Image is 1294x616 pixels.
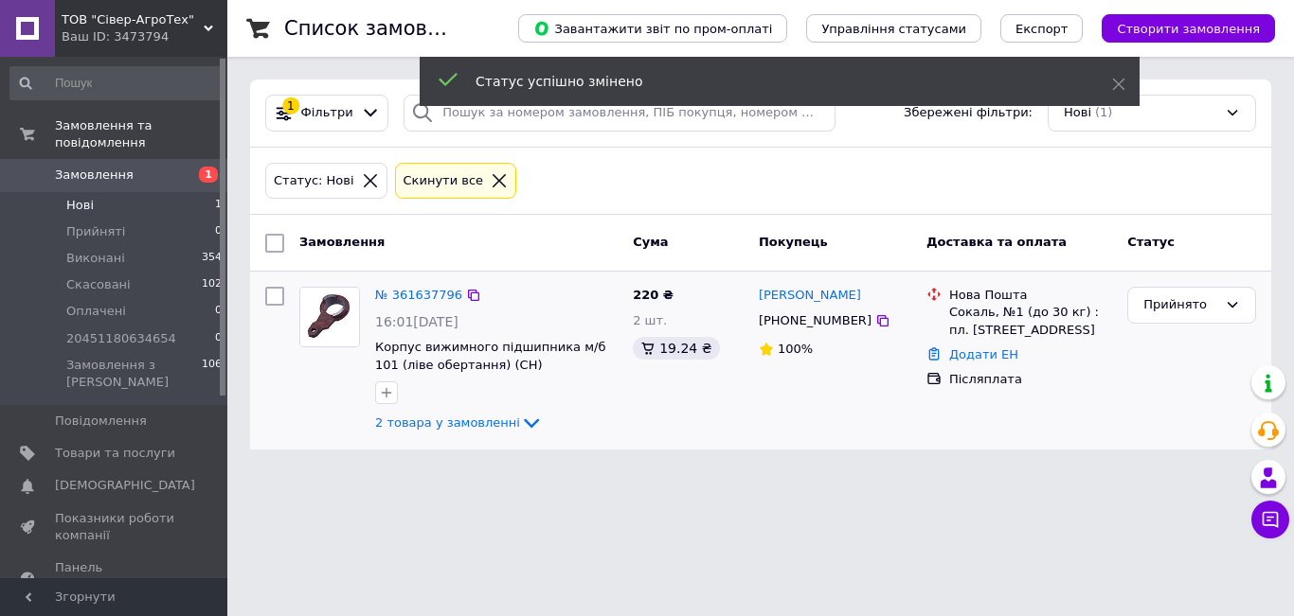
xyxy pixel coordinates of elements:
[1102,14,1275,43] button: Створити замовлення
[518,14,787,43] button: Завантажити звіт по пром-оплаті
[299,287,360,347] a: Фото товару
[62,11,204,28] span: ТОВ "Сівер-АгроТех"
[55,445,175,462] span: Товари та послуги
[282,97,299,114] div: 1
[375,415,543,430] a: 2 товара у замовленні
[299,235,385,249] span: Замовлення
[1064,104,1091,122] span: Нові
[375,314,458,329] span: 16:01[DATE]
[284,17,476,40] h1: Список замовлень
[215,197,222,214] span: 1
[55,413,147,430] span: Повідомлення
[633,235,668,249] span: Cума
[270,171,358,191] div: Статус: Нові
[55,477,195,494] span: [DEMOGRAPHIC_DATA]
[404,95,836,132] input: Пошук за номером замовлення, ПІБ покупця, номером телефону, Email, номером накладної
[806,14,981,43] button: Управління статусами
[949,287,1112,304] div: Нова Пошта
[202,357,222,391] span: 106
[904,104,1033,122] span: Збережені фільтри:
[1095,105,1112,119] span: (1)
[759,235,828,249] span: Покупець
[633,288,674,302] span: 220 ₴
[66,303,126,320] span: Оплачені
[55,559,175,593] span: Панель управління
[1127,235,1175,249] span: Статус
[375,340,605,372] a: Корпус вижимного підшипника м/б 101 (ліве обертання) (СН)
[215,330,222,347] span: 0
[199,167,218,183] span: 1
[533,20,772,37] span: Завантажити звіт по пром-оплаті
[62,28,227,45] div: Ваш ID: 3473794
[55,167,134,184] span: Замовлення
[215,303,222,320] span: 0
[66,276,131,293] span: Скасовані
[1000,14,1084,43] button: Експорт
[375,288,462,302] a: № 361637796
[633,313,667,327] span: 2 шт.
[215,223,222,240] span: 0
[926,235,1067,249] span: Доставка та оплата
[476,72,1065,91] div: Статус успішно змінено
[55,510,175,544] span: Показники роботи компанії
[821,22,966,36] span: Управління статусами
[202,276,222,293] span: 102
[375,415,520,430] span: 2 товара у замовленні
[400,171,488,191] div: Cкинути все
[301,104,353,122] span: Фільтри
[759,287,861,305] a: [PERSON_NAME]
[66,223,125,240] span: Прийняті
[1251,501,1289,538] button: Чат з покупцем
[66,357,202,391] span: Замовлення з [PERSON_NAME]
[66,197,94,214] span: Нові
[633,337,719,360] div: 19.24 ₴
[1015,22,1069,36] span: Експорт
[66,250,125,267] span: Виконані
[66,330,176,347] span: 20451180634654
[202,250,222,267] span: 354
[300,288,359,346] img: Фото товару
[9,66,224,100] input: Пошук
[949,371,1112,388] div: Післяплата
[55,117,227,151] span: Замовлення та повідомлення
[778,342,813,356] span: 100%
[1117,22,1260,36] span: Створити замовлення
[949,347,1018,361] a: Додати ЕН
[1083,21,1275,35] a: Створити замовлення
[949,304,1112,338] div: Сокаль, №1 (до 30 кг) : пл. [STREET_ADDRESS]
[755,308,875,333] div: [PHONE_NUMBER]
[1143,295,1217,315] div: Прийнято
